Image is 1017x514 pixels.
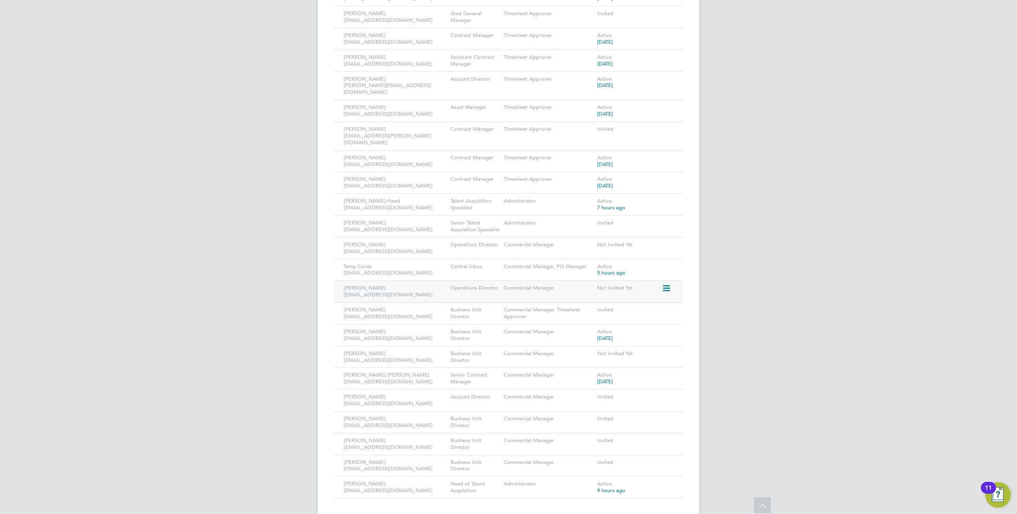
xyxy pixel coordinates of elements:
[342,390,449,411] div: [PERSON_NAME] [EMAIL_ADDRESS][DOMAIN_NAME]
[449,368,502,389] div: Senior Contract Manager
[595,72,675,93] div: Active
[595,50,675,71] div: Active
[595,100,675,122] div: Active
[502,238,595,252] div: Commercial Manager
[449,238,502,252] div: Operations Director
[449,412,502,433] div: Business Unit Director
[502,259,595,274] div: Commercial Manager, PO Manager
[597,182,613,189] span: [DATE]
[502,368,595,383] div: Commercial Manager
[342,216,449,237] div: [PERSON_NAME] [EMAIL_ADDRESS][DOMAIN_NAME]
[449,325,502,346] div: Business Unit Director
[595,455,675,470] div: Invited
[985,482,1011,508] button: Open Resource Center, 11 new notifications
[595,412,675,426] div: Invited
[595,238,675,252] div: Not Invited Yet
[342,151,449,172] div: [PERSON_NAME] [EMAIL_ADDRESS][DOMAIN_NAME]
[342,433,449,455] div: [PERSON_NAME] [EMAIL_ADDRESS][DOMAIN_NAME]
[342,50,449,71] div: [PERSON_NAME] [EMAIL_ADDRESS][DOMAIN_NAME]
[502,6,595,21] div: Timesheet Approver
[449,28,502,43] div: Contract Manager
[597,110,613,117] span: [DATE]
[597,204,625,211] span: 7 hours ago
[502,151,595,165] div: Timesheet Approver
[595,216,675,230] div: Invited
[502,303,595,324] div: Commercial Manager, Timesheet Approver
[595,368,675,389] div: Active
[595,194,675,215] div: Active
[342,172,449,193] div: [PERSON_NAME] [EMAIL_ADDRESS][DOMAIN_NAME]
[502,216,595,230] div: Administrator
[342,28,449,50] div: [PERSON_NAME] [EMAIL_ADDRESS][DOMAIN_NAME]
[342,346,449,368] div: [PERSON_NAME] [EMAIL_ADDRESS][DOMAIN_NAME]
[449,216,502,237] div: Senior Talent Acquisition Specialist
[985,488,992,498] div: 11
[595,390,675,404] div: Invited
[449,6,502,28] div: Area General Manager
[449,346,502,368] div: Business Unit Director
[342,325,449,346] div: [PERSON_NAME] [EMAIL_ADDRESS][DOMAIN_NAME]
[502,28,595,43] div: Timesheet Approver
[342,100,449,122] div: [PERSON_NAME] [EMAIL_ADDRESS][DOMAIN_NAME]
[342,477,449,498] div: [PERSON_NAME] [EMAIL_ADDRESS][DOMAIN_NAME]
[595,122,675,137] div: Invited
[595,28,675,50] div: Active
[597,269,625,276] span: 5 hours ago
[342,194,449,215] div: [PERSON_NAME]-Head [EMAIL_ADDRESS][DOMAIN_NAME]
[449,455,502,477] div: Business Unit Director
[449,151,502,165] div: Contract Manager
[597,39,613,45] span: [DATE]
[595,433,675,448] div: Invited
[595,325,675,346] div: Active
[595,477,675,498] div: Active
[595,259,675,281] div: Active
[597,161,613,168] span: [DATE]
[597,378,613,385] span: [DATE]
[342,455,449,477] div: [PERSON_NAME] [EMAIL_ADDRESS][DOMAIN_NAME]
[449,194,502,215] div: Talent Acquisition Specialist
[342,259,449,281] div: Temp Cover [EMAIL_ADDRESS][DOMAIN_NAME]
[342,303,449,324] div: [PERSON_NAME] [EMAIL_ADDRESS][DOMAIN_NAME]
[502,72,595,87] div: Timesheet Approver
[342,238,449,259] div: [PERSON_NAME] [EMAIL_ADDRESS][DOMAIN_NAME]
[342,6,449,28] div: [PERSON_NAME] [EMAIL_ADDRESS][DOMAIN_NAME]
[597,335,613,342] span: [DATE]
[595,151,675,172] div: Active
[502,477,595,491] div: Administrator
[342,72,449,100] div: [PERSON_NAME] [PERSON_NAME][EMAIL_ADDRESS][DOMAIN_NAME]
[502,100,595,115] div: Timesheet Approver
[597,487,625,494] span: 9 hours ago
[342,412,449,433] div: [PERSON_NAME] [EMAIL_ADDRESS][DOMAIN_NAME]
[342,368,449,389] div: [PERSON_NAME] [PERSON_NAME] [EMAIL_ADDRESS][DOMAIN_NAME]
[502,412,595,426] div: Commercial Manager
[597,60,613,67] span: [DATE]
[502,50,595,65] div: Timesheet Approver
[502,194,595,209] div: Administrator
[595,6,675,21] div: Invited
[502,390,595,404] div: Commercial Manager
[342,281,449,302] div: [PERSON_NAME] [EMAIL_ADDRESS][DOMAIN_NAME]
[595,172,675,193] div: Active
[342,122,449,150] div: [PERSON_NAME] [EMAIL_ADDRESS][PERSON_NAME][DOMAIN_NAME]
[595,281,662,296] div: Not Invited Yet
[502,122,595,137] div: Timesheet Approver
[449,172,502,187] div: Contract Manager
[449,390,502,404] div: Account Director
[449,259,502,274] div: Central Inbox
[449,50,502,71] div: Assistant Contract Manager
[449,477,502,498] div: Head of Talent Acquisition
[449,433,502,455] div: Business Unit Director
[595,303,675,317] div: Invited
[502,325,595,339] div: Commercial Manager
[502,433,595,448] div: Commercial Manager
[597,82,613,89] span: [DATE]
[449,72,502,87] div: Account Director
[502,281,595,296] div: Commercial Manager
[595,346,675,361] div: Not Invited Yet
[449,122,502,137] div: Contract Manager
[449,303,502,324] div: Business Unit Director
[449,281,502,296] div: Operations Director
[449,100,502,115] div: Asset Manager
[502,455,595,470] div: Commercial Manager
[502,346,595,361] div: Commercial Manager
